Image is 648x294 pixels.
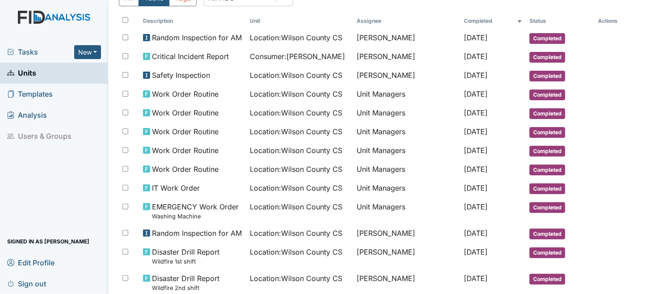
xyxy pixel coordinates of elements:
[246,13,353,29] th: Toggle SortBy
[7,87,53,101] span: Templates
[464,146,488,155] span: [DATE]
[353,141,460,160] td: Unit Managers
[250,70,342,81] span: Location : Wilson County CS
[250,228,342,239] span: Location : Wilson County CS
[152,201,239,221] span: EMERGENCY Work Order Washing Machine
[152,284,219,292] small: Wildfire 2nd shift
[250,273,342,284] span: Location : Wilson County CS
[250,126,342,137] span: Location : Wilson County CS
[7,47,74,57] a: Tasks
[530,229,565,239] span: Completed
[250,201,342,212] span: Location : Wilson County CS
[530,33,565,44] span: Completed
[152,51,229,62] span: Critical Incident Report
[530,108,565,119] span: Completed
[152,164,219,175] span: Work Order Routine
[250,183,342,193] span: Location : Wilson County CS
[152,145,219,156] span: Work Order Routine
[530,127,565,138] span: Completed
[530,183,565,194] span: Completed
[530,247,565,258] span: Completed
[530,71,565,81] span: Completed
[530,165,565,175] span: Completed
[353,66,460,85] td: [PERSON_NAME]
[250,89,342,99] span: Location : Wilson County CS
[353,85,460,104] td: Unit Managers
[353,123,460,141] td: Unit Managers
[464,33,488,42] span: [DATE]
[464,71,488,80] span: [DATE]
[250,247,342,257] span: Location : Wilson County CS
[353,29,460,47] td: [PERSON_NAME]
[526,13,594,29] th: Toggle SortBy
[139,13,246,29] th: Toggle SortBy
[530,202,565,213] span: Completed
[152,257,219,266] small: Wildfire 1st shift
[464,52,488,61] span: [DATE]
[152,273,219,292] span: Disaster Drill Report Wildfire 2nd shift
[464,202,488,211] span: [DATE]
[353,160,460,179] td: Unit Managers
[530,146,565,157] span: Completed
[464,229,488,238] span: [DATE]
[152,247,219,266] span: Disaster Drill Report Wildfire 1st shift
[152,32,242,43] span: Random Inspection for AM
[530,89,565,100] span: Completed
[460,13,526,29] th: Toggle SortBy
[74,45,101,59] button: New
[250,164,342,175] span: Location : Wilson County CS
[152,107,219,118] span: Work Order Routine
[464,274,488,283] span: [DATE]
[464,127,488,136] span: [DATE]
[594,13,637,29] th: Actions
[353,47,460,66] td: [PERSON_NAME]
[464,183,488,192] span: [DATE]
[152,212,239,221] small: Washing Machine
[353,13,460,29] th: Assignee
[464,108,488,117] span: [DATE]
[152,70,210,81] span: Safety Inspection
[530,52,565,63] span: Completed
[250,51,345,62] span: Consumer : [PERSON_NAME]
[353,104,460,123] td: Unit Managers
[152,126,219,137] span: Work Order Routine
[250,145,342,156] span: Location : Wilson County CS
[122,17,128,23] input: Toggle All Rows Selected
[250,32,342,43] span: Location : Wilson County CS
[250,107,342,118] span: Location : Wilson County CS
[464,165,488,174] span: [DATE]
[353,243,460,269] td: [PERSON_NAME]
[464,89,488,98] span: [DATE]
[7,234,89,248] span: Signed in as [PERSON_NAME]
[7,108,47,122] span: Analysis
[7,277,46,290] span: Sign out
[152,228,242,239] span: Random Inspection for AM
[530,274,565,285] span: Completed
[353,224,460,243] td: [PERSON_NAME]
[7,256,55,269] span: Edit Profile
[152,89,219,99] span: Work Order Routine
[464,247,488,256] span: [DATE]
[353,198,460,224] td: Unit Managers
[353,179,460,198] td: Unit Managers
[152,183,200,193] span: IT Work Order
[7,66,36,80] span: Units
